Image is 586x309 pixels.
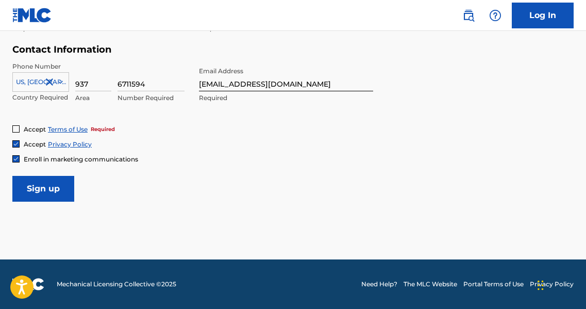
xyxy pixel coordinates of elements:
img: MLC Logo [12,8,52,23]
p: Required [199,93,373,103]
input: Sign up [12,176,74,202]
img: help [489,9,501,22]
img: checkbox [13,156,19,162]
a: Log In [512,3,574,28]
span: Accept [24,140,46,148]
img: logo [12,278,44,290]
div: Drag [538,270,544,301]
span: Enroll in marketing communications [24,155,138,163]
p: Area [75,93,111,103]
img: search [462,9,475,22]
span: Accept [24,125,46,133]
span: Mechanical Licensing Collective © 2025 [57,280,176,289]
a: Privacy Policy [530,280,574,289]
a: Need Help? [361,280,397,289]
a: The MLC Website [404,280,457,289]
a: Portal Terms of Use [463,280,524,289]
a: Terms of Use [48,125,88,133]
iframe: Chat Widget [534,259,586,309]
p: Country Required [12,93,69,102]
h5: Contact Information [12,44,373,56]
p: Number Required [118,93,185,103]
span: Required [91,125,115,133]
a: Public Search [458,5,479,26]
div: Help [485,5,506,26]
img: checkbox [13,141,19,147]
a: Privacy Policy [48,140,92,148]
